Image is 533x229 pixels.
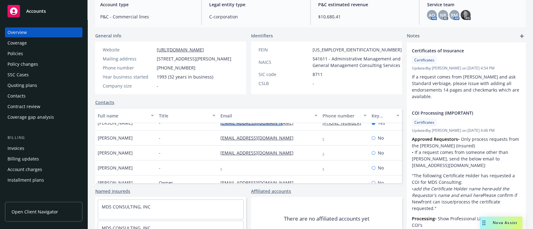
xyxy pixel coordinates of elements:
[412,128,521,133] span: Updated by [PERSON_NAME] on [DATE] 4:46 PM
[323,165,329,171] a: -
[26,9,46,14] span: Accounts
[461,10,471,20] img: photo
[159,165,160,171] span: -
[98,112,147,119] div: Full name
[157,55,231,62] span: [STREET_ADDRESS][PERSON_NAME]
[372,112,392,119] div: Key contact
[95,32,121,39] span: General info
[103,83,154,89] div: Company size
[251,32,273,39] span: Identifiers
[7,91,26,101] div: Contacts
[412,74,521,99] span: If a request comes from [PERSON_NAME] and ask Standard verbiage, please issue with adding all end...
[220,135,299,141] a: [EMAIL_ADDRESS][DOMAIN_NAME]
[220,180,299,186] a: [EMAIL_ADDRESS][DOMAIN_NAME]
[98,135,133,141] span: [PERSON_NAME]
[7,154,39,164] div: Billing updates
[413,186,491,192] em: add the Certificate Holder name here
[5,165,82,174] a: Account charges
[5,27,82,37] a: Overview
[313,80,314,87] span: -
[218,108,320,123] button: Email
[209,13,303,20] span: C-corporation
[5,135,82,141] div: Billing
[323,135,329,141] a: -
[412,47,504,54] span: Certificates of Insurance
[5,70,82,80] a: SSC Cases
[103,74,154,80] div: Year business started
[7,165,42,174] div: Account charges
[323,112,360,119] div: Phone number
[103,55,154,62] div: Mailing address
[259,71,310,78] div: SIC code
[5,91,82,101] a: Contacts
[323,180,329,186] a: -
[369,108,402,123] button: Key contact
[7,38,27,48] div: Coverage
[5,112,82,122] a: Coverage gap analysis
[251,188,291,194] a: Affiliated accounts
[378,179,384,186] span: No
[159,150,160,156] span: -
[412,172,521,212] p: "The following Certificate Holder has requested a COI for MDS Consulting: • • Please confirm if N...
[5,143,82,153] a: Invoices
[220,150,299,156] a: [EMAIL_ADDRESS][DOMAIN_NAME]
[518,32,526,40] a: add
[259,80,310,87] div: CSLB
[7,70,29,80] div: SSC Cases
[209,1,303,8] span: Legal entity type
[412,216,435,222] strong: Processing
[259,46,310,53] div: FEIN
[5,154,82,164] a: Billing updates
[5,49,82,59] a: Policies
[220,165,227,171] a: -
[480,217,488,229] div: Drag to move
[318,1,412,8] span: P&C estimated revenue
[7,102,40,112] div: Contract review
[103,64,154,71] div: Phone number
[407,32,420,40] span: Notes
[7,49,23,59] div: Policies
[5,80,82,90] a: Quoting plans
[156,108,218,123] button: Title
[480,217,522,229] button: Nova Assist
[313,46,402,53] span: [US_EMPLOYER_IDENTIFICATION_NUMBER]
[320,108,369,123] button: Phone number
[100,13,194,20] span: P&C - Commercial lines
[7,27,27,37] div: Overview
[414,120,434,125] span: Certificates
[5,38,82,48] a: Coverage
[157,83,158,89] span: -
[412,136,521,169] p: • Only process requests from the [PERSON_NAME] (Insured) • If a request comes from someone other ...
[378,135,384,141] span: No
[5,102,82,112] a: Contract review
[440,12,446,18] span: NR
[284,215,369,222] span: There are no affiliated accounts yet
[95,108,156,123] button: Full name
[7,175,44,185] div: Installment plans
[5,2,82,20] a: Accounts
[157,47,204,53] a: [URL][DOMAIN_NAME]
[159,179,173,186] span: Owner
[313,55,402,69] span: 541611 - Administrative Management and General Management Consulting Services
[100,1,194,8] span: Account type
[407,42,526,105] div: Certificates of InsuranceCertificatesUpdatedby [PERSON_NAME] on [DATE] 4:54 PMIf a request comes ...
[157,74,213,80] span: 1993 (32 years in business)
[7,112,54,122] div: Coverage gap analysis
[98,150,133,156] span: [PERSON_NAME]
[159,112,208,119] div: Title
[412,110,504,116] span: COI Processing (IMPORTANT)
[323,150,329,156] a: -
[220,112,311,119] div: Email
[98,179,133,186] span: [PERSON_NAME]
[427,1,521,8] span: Service team
[95,99,114,106] a: Contacts
[12,208,58,215] span: Open Client Navigator
[378,165,384,171] span: No
[259,59,310,65] div: NAICS
[429,12,435,18] span: AO
[98,165,133,171] span: [PERSON_NAME]
[102,204,151,210] a: MDS CONSULTING, INC
[103,46,154,53] div: Website
[5,59,82,69] a: Policy changes
[5,175,82,185] a: Installment plans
